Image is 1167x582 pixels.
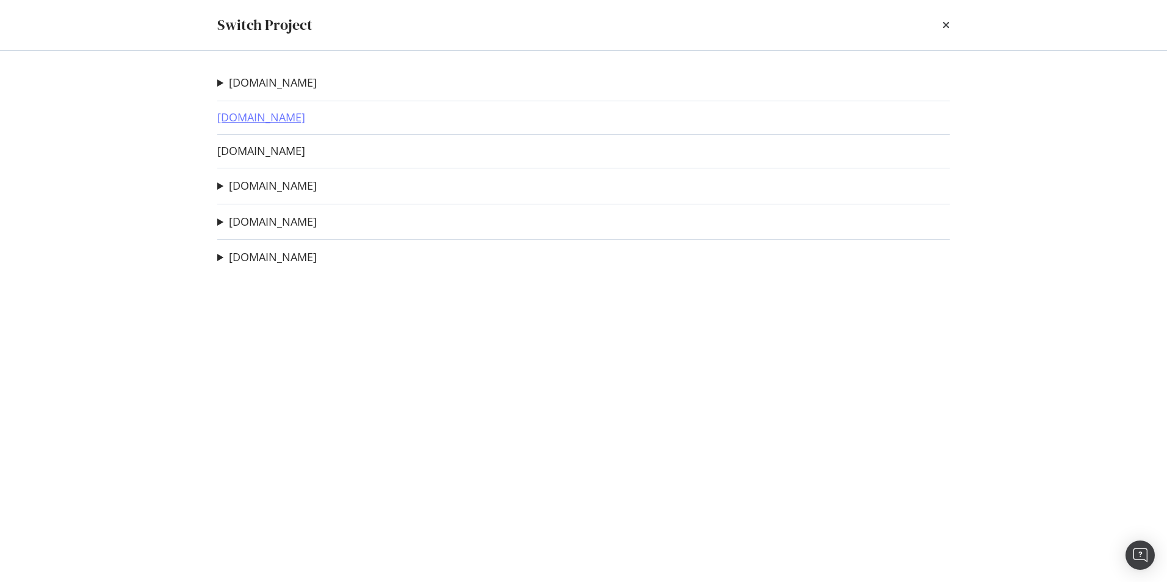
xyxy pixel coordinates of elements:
[1125,541,1155,570] div: Open Intercom Messenger
[229,179,317,192] a: [DOMAIN_NAME]
[217,111,305,124] a: [DOMAIN_NAME]
[217,15,313,35] div: Switch Project
[229,251,317,264] a: [DOMAIN_NAME]
[217,145,305,157] a: [DOMAIN_NAME]
[229,76,317,89] a: [DOMAIN_NAME]
[217,214,317,230] summary: [DOMAIN_NAME]
[217,178,317,194] summary: [DOMAIN_NAME]
[942,15,950,35] div: times
[217,75,317,91] summary: [DOMAIN_NAME]
[217,250,317,265] summary: [DOMAIN_NAME]
[229,215,317,228] a: [DOMAIN_NAME]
